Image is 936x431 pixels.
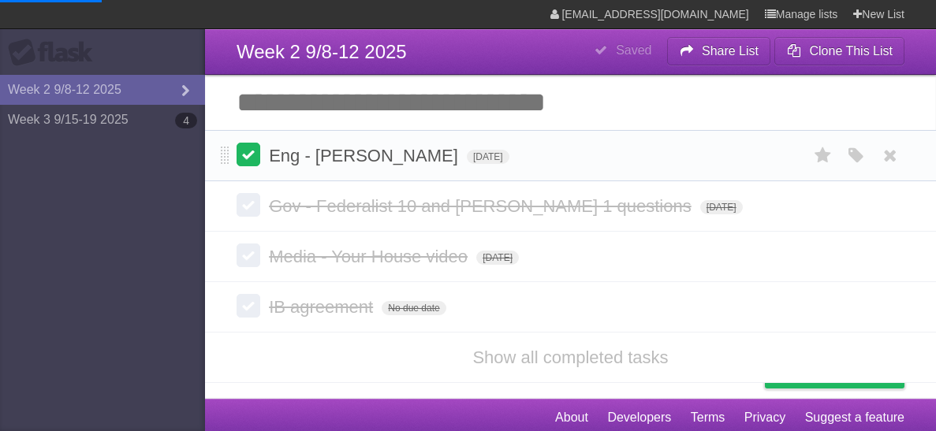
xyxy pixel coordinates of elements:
b: Clone This List [809,44,893,58]
span: No due date [382,301,446,315]
button: Clone This List [774,37,904,65]
span: Gov - Federalist 10 and [PERSON_NAME] 1 questions [269,196,695,216]
label: Star task [808,143,838,169]
label: Done [237,193,260,217]
span: Media - Your House video [269,247,472,266]
button: Share List [667,37,771,65]
span: Buy me a coffee [798,360,897,388]
span: IB agreement [269,297,377,317]
a: Show all completed tasks [472,347,668,367]
label: Done [237,294,260,318]
b: 4 [175,113,197,128]
div: Flask [8,39,103,67]
span: Eng - [PERSON_NAME] [269,146,462,165]
span: Week 2 9/8-12 2025 [237,41,407,62]
label: Done [237,243,260,267]
b: Saved [616,43,651,57]
span: [DATE] [476,251,519,265]
span: [DATE] [467,150,509,164]
b: Share List [702,44,759,58]
label: Done [237,143,260,166]
span: [DATE] [700,200,743,214]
